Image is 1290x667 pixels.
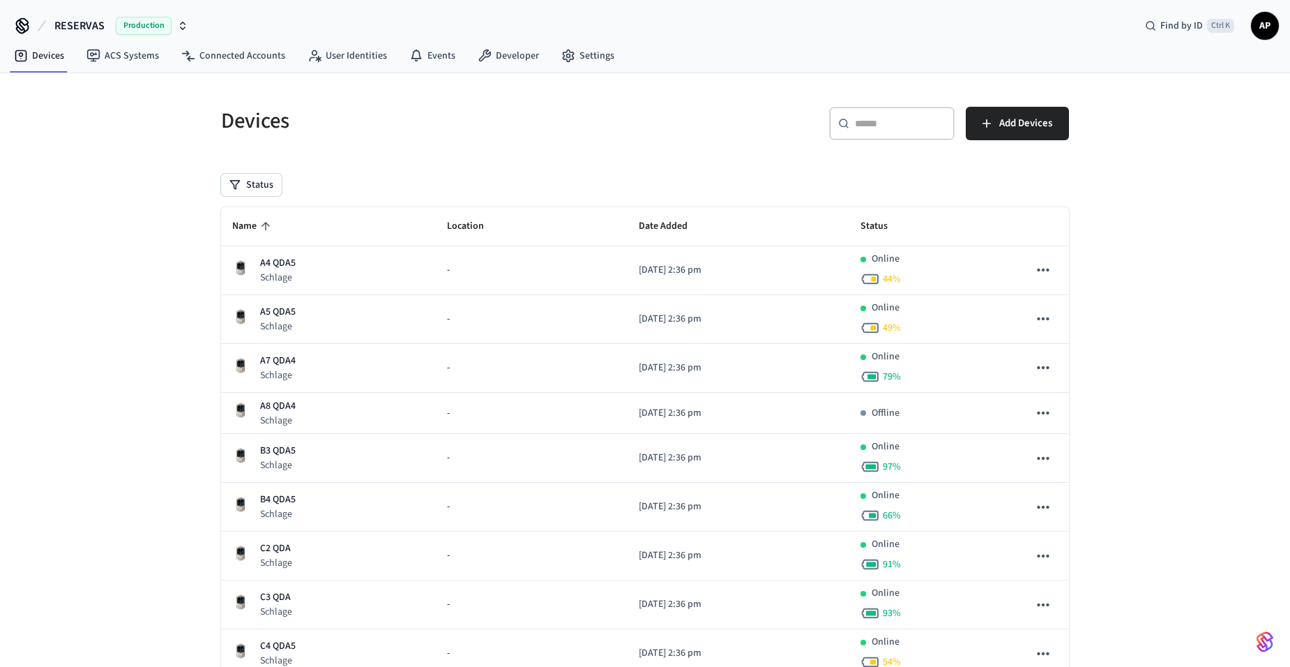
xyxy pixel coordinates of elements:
[260,639,296,654] p: C4 QDA5
[296,43,398,68] a: User Identities
[232,216,275,237] span: Name
[639,263,838,278] p: [DATE] 2:36 pm
[1251,12,1279,40] button: AP
[883,460,901,474] span: 97 %
[232,308,249,325] img: Schlage Sense Smart Deadbolt with Camelot Trim, Front
[639,451,838,465] p: [DATE] 2:36 pm
[232,357,249,374] img: Schlage Sense Smart Deadbolt with Camelot Trim, Front
[872,635,900,650] p: Online
[872,537,900,552] p: Online
[260,458,296,472] p: Schlage
[221,174,282,196] button: Status
[1252,13,1277,38] span: AP
[872,440,900,454] p: Online
[260,493,296,507] p: B4 QDA5
[639,312,838,327] p: [DATE] 2:36 pm
[232,402,249,419] img: Schlage Sense Smart Deadbolt with Camelot Trim, Front
[550,43,625,68] a: Settings
[447,312,450,327] span: -
[447,406,450,421] span: -
[232,545,249,562] img: Schlage Sense Smart Deadbolt with Camelot Trim, Front
[883,370,901,384] span: 79 %
[221,107,637,135] h5: Devices
[447,361,450,375] span: -
[260,271,296,285] p: Schlage
[398,43,466,68] a: Events
[232,496,249,513] img: Schlage Sense Smart Deadbolt with Camelot Trim, Front
[639,500,838,514] p: [DATE] 2:36 pm
[883,606,901,620] span: 93 %
[872,406,900,421] p: Offline
[3,43,75,68] a: Devices
[75,43,170,68] a: ACS Systems
[260,507,296,521] p: Schlage
[260,368,296,382] p: Schlage
[260,541,292,556] p: C2 QDA
[966,107,1069,140] button: Add Devices
[447,263,450,278] span: -
[872,586,900,601] p: Online
[260,414,296,428] p: Schlage
[232,643,249,659] img: Schlage Sense Smart Deadbolt with Camelot Trim, Front
[260,590,292,605] p: C3 QDA
[883,272,901,286] span: 44 %
[260,305,296,320] p: A5 QDA5
[116,17,172,35] span: Production
[447,451,450,465] span: -
[1207,19,1234,33] span: Ctrl K
[232,447,249,464] img: Schlage Sense Smart Deadbolt with Camelot Trim, Front
[1160,19,1203,33] span: Find by ID
[260,605,292,619] p: Schlage
[170,43,296,68] a: Connected Accounts
[883,557,901,571] span: 91 %
[872,350,900,364] p: Online
[883,321,901,335] span: 49 %
[1257,631,1273,653] img: SeamLogoGradient.69752ec5.svg
[466,43,550,68] a: Developer
[1134,13,1245,38] div: Find by IDCtrl K
[232,260,249,276] img: Schlage Sense Smart Deadbolt with Camelot Trim, Front
[447,646,450,661] span: -
[447,500,450,514] span: -
[447,548,450,563] span: -
[54,17,105,34] span: RESERVAS
[639,406,838,421] p: [DATE] 2:36 pm
[639,216,706,237] span: Date Added
[639,646,838,661] p: [DATE] 2:36 pm
[639,597,838,612] p: [DATE] 2:36 pm
[447,597,450,612] span: -
[260,256,296,271] p: A4 QDA5
[260,399,296,414] p: A8 QDA4
[883,509,901,523] span: 66 %
[260,354,296,368] p: A7 QDA4
[260,444,296,458] p: B3 QDA5
[872,252,900,267] p: Online
[999,114,1052,133] span: Add Devices
[447,216,502,237] span: Location
[232,594,249,610] img: Schlage Sense Smart Deadbolt with Camelot Trim, Front
[260,556,292,570] p: Schlage
[260,320,296,333] p: Schlage
[639,548,838,563] p: [DATE] 2:36 pm
[872,488,900,503] p: Online
[860,216,906,237] span: Status
[639,361,838,375] p: [DATE] 2:36 pm
[872,301,900,315] p: Online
